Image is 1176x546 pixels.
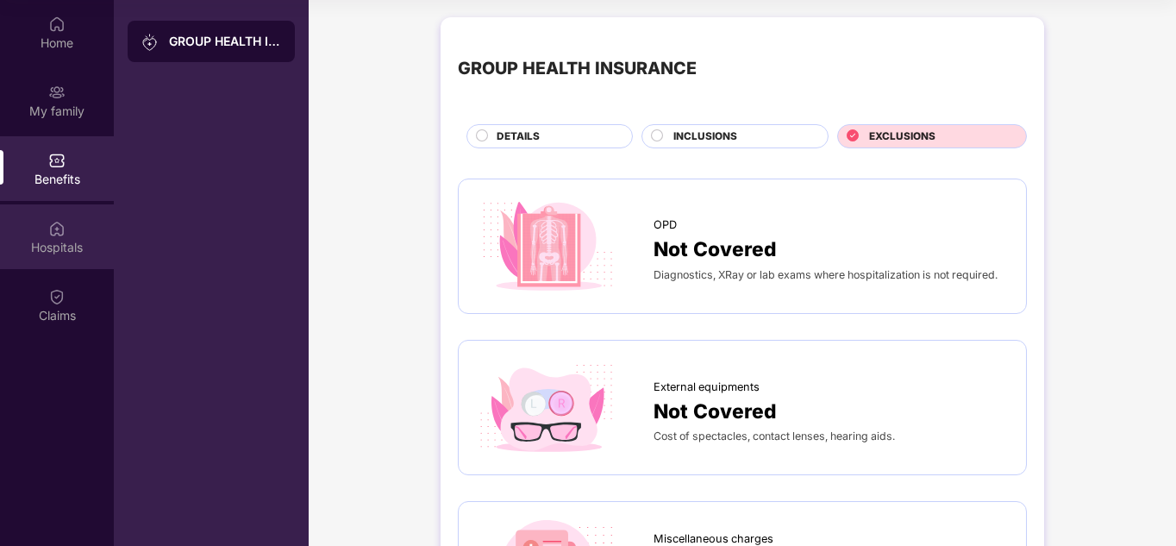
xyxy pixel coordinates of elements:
[673,129,737,145] span: INCLUSIONS
[48,220,66,237] img: svg+xml;base64,PHN2ZyBpZD0iSG9zcGl0YWxzIiB4bWxucz0iaHR0cDovL3d3dy53My5vcmcvMjAwMC9zdmciIHdpZHRoPS...
[48,152,66,169] img: svg+xml;base64,PHN2ZyBpZD0iQmVuZWZpdHMiIHhtbG5zPSJodHRwOi8vd3d3LnczLm9yZy8yMDAwL3N2ZyIgd2lkdGg9Ij...
[141,34,159,51] img: svg+xml;base64,PHN2ZyB3aWR0aD0iMjAiIGhlaWdodD0iMjAiIHZpZXdCb3g9IjAgMCAyMCAyMCIgZmlsbD0ibm9uZSIgeG...
[48,16,66,33] img: svg+xml;base64,PHN2ZyBpZD0iSG9tZSIgeG1sbnM9Imh0dHA6Ly93d3cudzMub3JnLzIwMDAvc3ZnIiB3aWR0aD0iMjAiIG...
[654,234,777,265] span: Not Covered
[654,430,895,442] span: Cost of spectacles, contact lenses, hearing aids.
[48,288,66,305] img: svg+xml;base64,PHN2ZyBpZD0iQ2xhaW0iIHhtbG5zPSJodHRwOi8vd3d3LnczLm9yZy8yMDAwL3N2ZyIgd2lkdGg9IjIwIi...
[458,55,697,82] div: GROUP HEALTH INSURANCE
[497,129,540,145] span: DETAILS
[169,33,281,50] div: GROUP HEALTH INSURANCE
[654,217,677,234] span: OPD
[654,379,760,396] span: External equipments
[654,268,998,281] span: Diagnostics, XRay or lab exams where hospitalization is not required.
[476,358,619,457] img: icon
[476,197,619,296] img: icon
[654,396,777,427] span: Not Covered
[869,129,935,145] span: EXCLUSIONS
[48,84,66,101] img: svg+xml;base64,PHN2ZyB3aWR0aD0iMjAiIGhlaWdodD0iMjAiIHZpZXdCb3g9IjAgMCAyMCAyMCIgZmlsbD0ibm9uZSIgeG...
